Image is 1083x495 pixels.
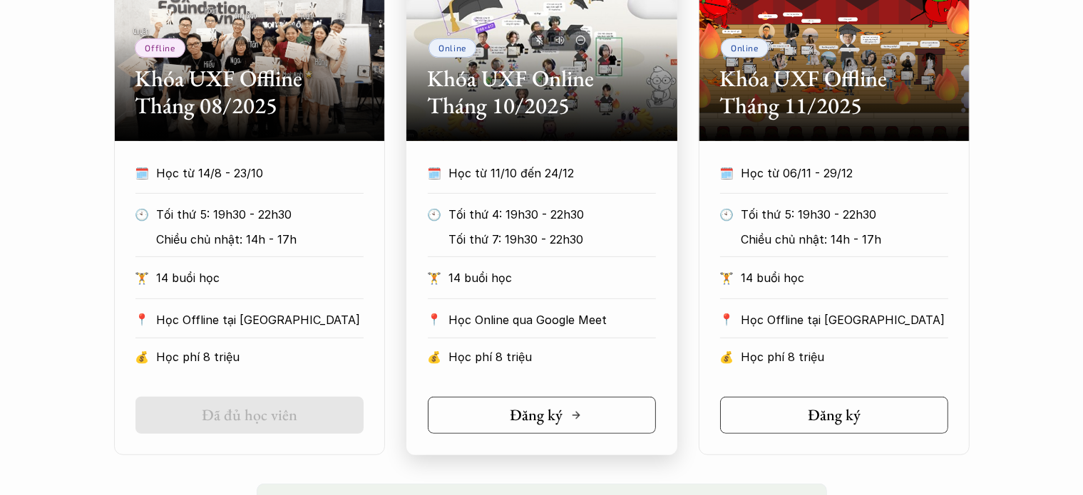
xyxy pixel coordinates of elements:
p: 🕙 [135,204,150,225]
p: Tối thứ 5: 19h30 - 22h30 [741,204,940,225]
p: Chiều chủ nhật: 14h - 17h [741,229,940,250]
p: 💰 [428,346,442,368]
p: 14 buổi học [157,267,364,288]
h2: Khóa UXF Offline Tháng 11/2025 [720,65,948,120]
p: 🏋️ [720,267,734,288]
p: 14 buổi học [449,267,656,288]
a: Đăng ký [428,397,656,434]
a: Đăng ký [720,397,948,434]
p: 📍 [135,313,150,326]
p: 🕙 [428,204,442,225]
p: 🏋️ [428,267,442,288]
p: Học phí 8 triệu [741,346,948,368]
p: Học Online qua Google Meet [449,309,656,330]
p: Offline [145,43,175,53]
p: Học từ 14/8 - 23/10 [157,162,364,184]
h5: Đăng ký [510,406,563,424]
p: Tối thứ 7: 19h30 - 22h30 [449,229,648,250]
h2: Khóa UXF Online Tháng 10/2025 [428,65,656,120]
h5: Đăng ký [808,406,861,424]
p: 14 buổi học [741,267,948,288]
p: Học Offline tại [GEOGRAPHIC_DATA] [741,309,948,330]
p: 💰 [720,346,734,368]
p: Online [438,43,466,53]
p: Học từ 11/10 đến 24/12 [449,162,656,184]
p: Tối thứ 5: 19h30 - 22h30 [157,204,356,225]
p: Chiều chủ nhật: 14h - 17h [157,229,356,250]
p: 🗓️ [720,162,734,184]
h2: Khóa UXF Offline Tháng 08/2025 [135,65,364,120]
p: 🗓️ [428,162,442,184]
p: Online [731,43,759,53]
p: Học phí 8 triệu [449,346,656,368]
p: 📍 [720,313,734,326]
h5: Đã đủ học viên [202,406,297,424]
p: 🕙 [720,204,734,225]
p: Học từ 06/11 - 29/12 [741,162,948,184]
p: 📍 [428,313,442,326]
p: Học phí 8 triệu [157,346,364,368]
p: Tối thứ 4: 19h30 - 22h30 [449,204,648,225]
p: 🗓️ [135,162,150,184]
p: Học Offline tại [GEOGRAPHIC_DATA] [157,309,364,330]
p: 💰 [135,346,150,368]
p: 🏋️ [135,267,150,288]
